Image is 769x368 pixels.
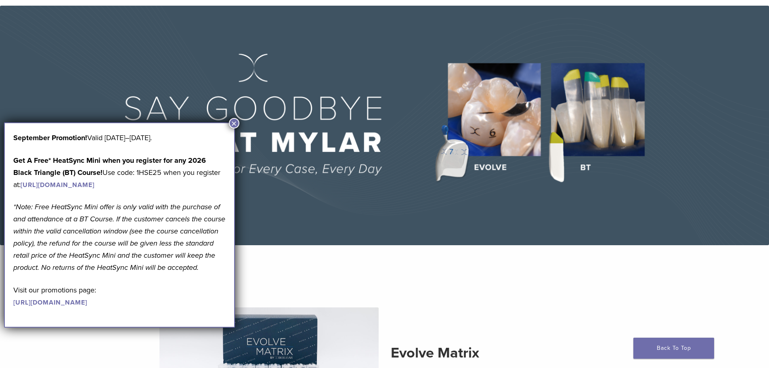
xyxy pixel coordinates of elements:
button: Close [229,118,239,128]
a: [URL][DOMAIN_NAME] [21,181,94,189]
strong: Get A Free* HeatSync Mini when you register for any 2026 Black Triangle (BT) Course! [13,156,206,177]
em: *Note: Free HeatSync Mini offer is only valid with the purchase of and attendance at a BT Course.... [13,202,225,272]
h2: Evolve Matrix [391,343,610,363]
b: September Promotion! [13,133,87,142]
a: Back To Top [633,338,714,359]
a: [URL][DOMAIN_NAME] [13,299,87,307]
p: Use code: 1HSE25 when you register at: [13,154,226,191]
p: Valid [DATE]–[DATE]. [13,132,226,144]
p: Visit our promotions page: [13,284,226,308]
